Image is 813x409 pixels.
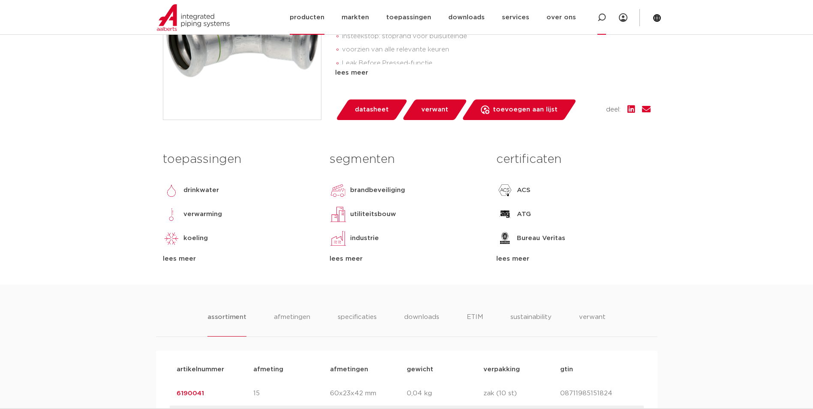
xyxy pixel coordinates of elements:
span: verwant [421,103,448,117]
div: lees meer [496,254,650,264]
li: voorzien van alle relevante keuren [342,43,651,57]
p: 15 [253,388,330,399]
span: toevoegen aan lijst [493,103,558,117]
a: verwant [402,99,468,120]
li: Leak Before Pressed-functie [342,57,651,70]
div: lees meer [163,254,317,264]
div: lees meer [335,68,651,78]
h3: toepassingen [163,151,317,168]
p: ATG [517,209,531,220]
p: brandbeveiliging [350,185,405,195]
p: industrie [350,233,379,244]
li: sustainability [510,312,552,337]
img: brandbeveiliging [330,182,347,199]
h3: segmenten [330,151,483,168]
li: downloads [404,312,439,337]
p: artikelnummer [177,364,253,375]
p: ACS [517,185,531,195]
div: lees meer [330,254,483,264]
span: deel: [606,105,621,115]
p: 60x23x42 mm [330,388,407,399]
p: afmeting [253,364,330,375]
img: drinkwater [163,182,180,199]
li: afmetingen [274,312,310,337]
span: datasheet [355,103,389,117]
p: koeling [183,233,208,244]
p: 08711985151824 [560,388,637,399]
a: datasheet [335,99,408,120]
p: afmetingen [330,364,407,375]
p: gewicht [407,364,483,375]
p: zak (10 st) [483,388,560,399]
li: ETIM [467,312,483,337]
img: koeling [163,230,180,247]
li: assortiment [207,312,246,337]
p: verpakking [483,364,560,375]
a: 6190041 [177,390,204,397]
p: drinkwater [183,185,219,195]
img: ATG [496,206,513,223]
img: utiliteitsbouw [330,206,347,223]
h3: certificaten [496,151,650,168]
p: gtin [560,364,637,375]
li: specificaties [338,312,377,337]
p: utiliteitsbouw [350,209,396,220]
img: industrie [330,230,347,247]
img: verwarming [163,206,180,223]
p: verwarming [183,209,222,220]
p: 0,04 kg [407,388,483,399]
li: insteekstop: stoprand voor buisuiteinde [342,30,651,43]
p: Bureau Veritas [517,233,565,244]
img: ACS [496,182,513,199]
img: Bureau Veritas [496,230,513,247]
li: verwant [579,312,606,337]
